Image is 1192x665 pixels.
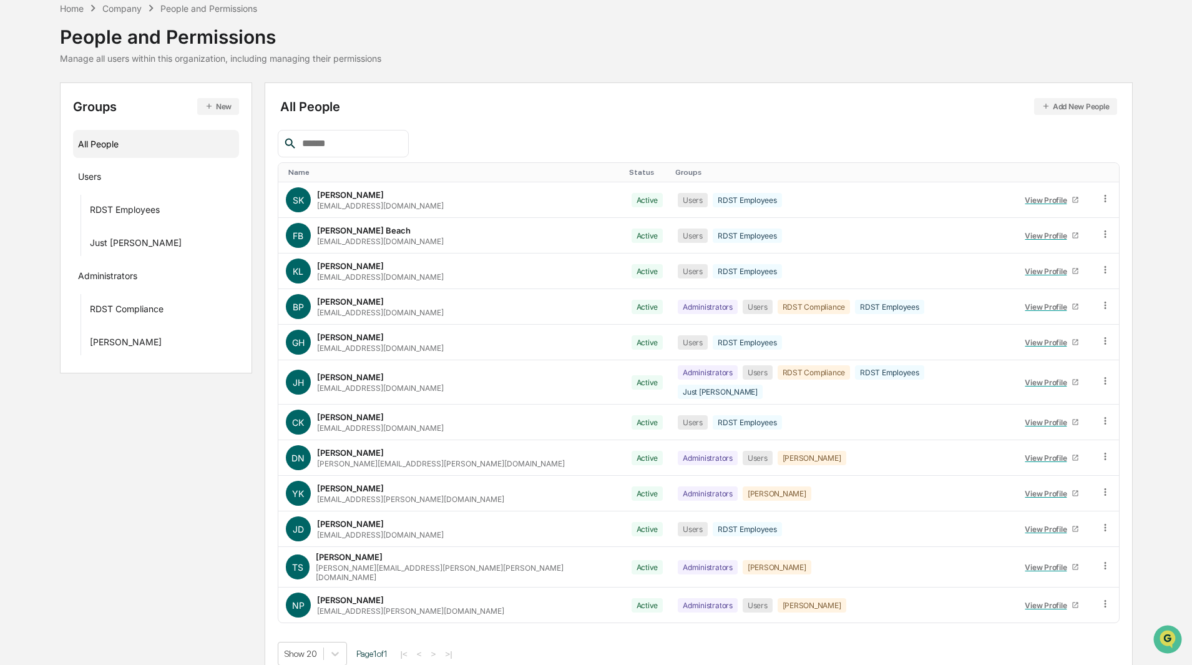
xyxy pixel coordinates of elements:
div: View Profile [1025,267,1072,276]
div: [EMAIL_ADDRESS][PERSON_NAME][DOMAIN_NAME] [317,495,504,504]
span: GH [292,337,305,348]
a: 🗄️Attestations [85,152,160,175]
div: [PERSON_NAME] [778,451,846,465]
span: JD [293,524,304,534]
div: RDST Compliance [778,300,850,314]
div: RDST Employees [713,415,782,430]
div: Active [632,415,663,430]
a: View Profile [1020,373,1085,392]
span: CK [292,417,304,428]
div: [PERSON_NAME] [317,372,384,382]
div: RDST Employees [713,193,782,207]
div: RDST Employees [713,264,782,278]
a: View Profile [1020,448,1085,468]
div: RDST Compliance [778,365,850,380]
div: [PERSON_NAME] [316,552,383,562]
span: Pylon [124,212,151,221]
a: View Profile [1020,596,1085,615]
span: Data Lookup [25,181,79,194]
span: JH [293,377,304,388]
div: [PERSON_NAME] [317,412,384,422]
div: Home [60,3,84,14]
div: [EMAIL_ADDRESS][DOMAIN_NAME] [317,343,444,353]
div: View Profile [1025,231,1072,240]
div: All People [78,134,235,154]
div: People and Permissions [160,3,257,14]
div: Active [632,451,663,465]
div: Users [678,335,708,350]
div: Toggle SortBy [288,168,619,177]
span: NP [292,600,305,611]
div: View Profile [1025,302,1072,312]
div: [PERSON_NAME] [743,560,811,574]
button: New [197,98,239,115]
div: RDST Compliance [90,303,164,318]
div: RDST Employees [713,229,782,243]
div: [EMAIL_ADDRESS][DOMAIN_NAME] [317,201,444,210]
div: Toggle SortBy [1102,168,1114,177]
div: Active [632,560,663,574]
div: Users [743,300,773,314]
span: KL [293,266,303,277]
div: Users [78,171,101,186]
div: [EMAIL_ADDRESS][DOMAIN_NAME] [317,308,444,317]
button: Add New People [1034,98,1117,115]
div: [PERSON_NAME] [317,519,384,529]
div: Administrators [678,300,738,314]
div: Users [678,229,708,243]
iframe: Open customer support [1152,624,1186,658]
div: [PERSON_NAME] [317,332,384,342]
div: Administrators [678,598,738,613]
a: View Profile [1020,413,1085,432]
div: View Profile [1025,378,1072,387]
div: [PERSON_NAME] [317,297,384,307]
span: DN [291,453,305,463]
span: YK [292,488,304,499]
div: RDST Employees [90,204,160,219]
div: All People [280,98,1117,115]
a: View Profile [1020,520,1085,539]
div: Administrators [678,365,738,380]
div: People and Permissions [60,16,381,48]
span: TS [292,562,303,573]
p: How can we help? [12,26,227,46]
div: [PERSON_NAME] [317,448,384,458]
div: [PERSON_NAME] [317,190,384,200]
div: Manage all users within this organization, including managing their permissions [60,53,381,64]
div: [PERSON_NAME] [317,483,384,493]
button: |< [397,649,411,659]
div: View Profile [1025,601,1072,610]
div: Users [743,598,773,613]
div: View Profile [1025,418,1072,427]
span: FB [293,230,303,241]
button: > [427,649,440,659]
div: Users [743,451,773,465]
div: Administrators [78,270,137,285]
div: 🔎 [12,182,22,192]
a: 🔎Data Lookup [7,176,84,199]
div: [PERSON_NAME] [317,595,384,605]
div: 🗄️ [90,159,100,169]
img: 1746055101610-c473b297-6a78-478c-a979-82029cc54cd1 [12,96,35,118]
div: Start new chat [42,96,205,108]
div: Users [678,264,708,278]
button: Start new chat [212,99,227,114]
div: Active [632,486,663,501]
div: RDST Employees [713,335,782,350]
a: View Profile [1020,262,1085,281]
div: Administrators [678,486,738,501]
div: Just [PERSON_NAME] [90,237,182,252]
div: Active [632,229,663,243]
div: Administrators [678,451,738,465]
a: 🖐️Preclearance [7,152,85,175]
div: [PERSON_NAME] [90,337,162,352]
button: < [413,649,426,659]
a: View Profile [1020,297,1085,317]
div: Toggle SortBy [675,168,1007,177]
span: SK [293,195,304,205]
div: Active [632,598,663,613]
div: Users [678,415,708,430]
a: View Profile [1020,333,1085,352]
